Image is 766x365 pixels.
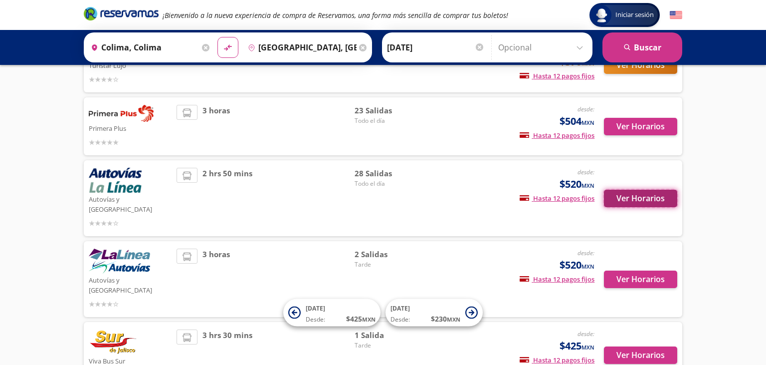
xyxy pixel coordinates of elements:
[560,258,594,273] span: $520
[560,177,594,192] span: $520
[202,249,230,310] span: 3 horas
[89,330,138,355] img: Viva Bus Sur
[385,299,483,327] button: [DATE]Desde:$230MXN
[306,315,325,324] span: Desde:
[604,118,677,135] button: Ver Horarios
[387,35,485,60] input: Elegir Fecha
[390,304,410,313] span: [DATE]
[431,314,460,324] span: $ 230
[577,249,594,257] em: desde:
[520,356,594,365] span: Hasta 12 pagos fijos
[202,45,252,85] span: 3 hrs 30 mins
[577,105,594,113] em: desde:
[611,10,658,20] span: Iniciar sesión
[306,304,325,313] span: [DATE]
[87,35,199,60] input: Buscar Origen
[520,71,594,80] span: Hasta 12 pagos fijos
[447,316,460,323] small: MXN
[520,194,594,203] span: Hasta 12 pagos fijos
[390,315,410,324] span: Desde:
[604,190,677,207] button: Ver Horarios
[89,274,172,295] p: Autovías y [GEOGRAPHIC_DATA]
[602,32,682,62] button: Buscar
[670,9,682,21] button: English
[202,168,252,229] span: 2 hrs 50 mins
[577,168,594,176] em: desde:
[355,105,424,116] span: 23 Salidas
[346,314,376,324] span: $ 425
[581,344,594,351] small: MXN
[89,193,172,214] p: Autovías y [GEOGRAPHIC_DATA]
[89,168,142,193] img: Autovías y La Línea
[283,299,381,327] button: [DATE]Desde:$425MXN
[89,122,172,134] p: Primera Plus
[244,35,357,60] input: Buscar Destino
[604,271,677,288] button: Ver Horarios
[560,114,594,129] span: $504
[355,341,424,350] span: Tarde
[581,263,594,270] small: MXN
[520,131,594,140] span: Hasta 12 pagos fijos
[577,330,594,338] em: desde:
[355,260,424,269] span: Tarde
[84,6,159,24] a: Brand Logo
[581,119,594,126] small: MXN
[355,116,424,125] span: Todo el día
[560,339,594,354] span: $425
[202,105,230,148] span: 3 horas
[604,56,677,74] button: Ver Horarios
[581,182,594,189] small: MXN
[163,10,508,20] em: ¡Bienvenido a la nueva experiencia de compra de Reservamos, una forma más sencilla de comprar tus...
[355,249,424,260] span: 2 Salidas
[520,275,594,284] span: Hasta 12 pagos fijos
[89,105,154,122] img: Primera Plus
[498,35,587,60] input: Opcional
[604,347,677,364] button: Ver Horarios
[355,330,424,341] span: 1 Salida
[362,316,376,323] small: MXN
[89,249,150,274] img: Autovías y La Línea
[84,6,159,21] i: Brand Logo
[355,179,424,188] span: Todo el día
[355,168,424,179] span: 28 Salidas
